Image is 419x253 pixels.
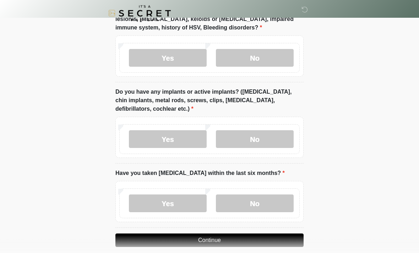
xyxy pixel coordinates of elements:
button: Continue [115,234,304,247]
label: No [216,49,294,67]
label: No [216,195,294,213]
label: Yes [129,195,207,213]
label: Have you taken [MEDICAL_DATA] within the last six months? [115,169,285,178]
label: Do you have any implants or active implants? ([MEDICAL_DATA], chin implants, metal rods, screws, ... [115,88,304,114]
img: It's A Secret Med Spa Logo [108,5,171,21]
label: No [216,131,294,148]
label: Yes [129,49,207,67]
label: Yes [129,131,207,148]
